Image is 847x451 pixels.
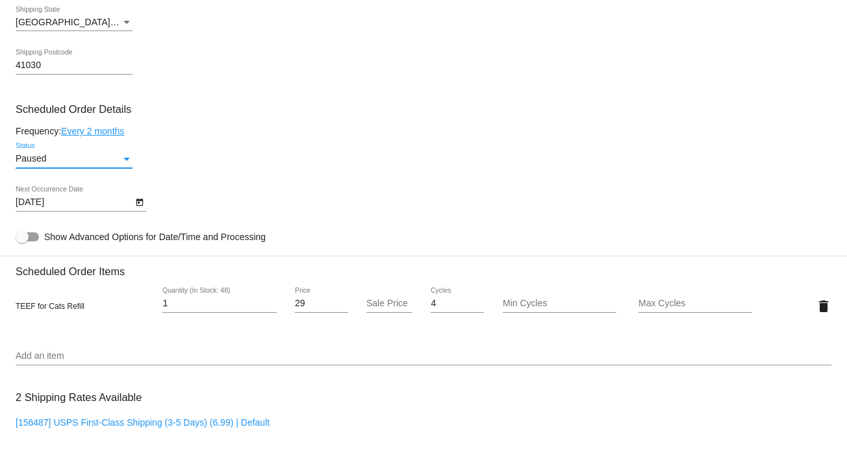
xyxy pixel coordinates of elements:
[16,153,46,164] span: Paused
[16,154,133,164] mat-select: Status
[16,384,142,411] h3: 2 Shipping Rates Available
[16,60,133,71] input: Shipping Postcode
[16,103,831,116] h3: Scheduled Order Details
[16,302,84,311] span: TEEF for Cats Refill
[133,195,146,208] button: Open calendar
[431,299,484,309] input: Cycles
[16,417,270,428] a: [156487] USPS First-Class Shipping (3-5 Days) (6.99) | Default
[16,256,831,278] h3: Scheduled Order Items
[61,126,124,136] a: Every 2 months
[16,18,133,28] mat-select: Shipping State
[162,299,276,309] input: Quantity (In Stock: 48)
[638,299,752,309] input: Max Cycles
[816,299,831,314] mat-icon: delete
[44,230,266,243] span: Show Advanced Options for Date/Time and Processing
[503,299,616,309] input: Min Cycles
[16,126,831,136] div: Frequency:
[16,351,831,361] input: Add an item
[16,197,133,208] input: Next Occurrence Date
[16,17,168,27] span: [GEOGRAPHIC_DATA] | [US_STATE]
[366,299,412,309] input: Sale Price
[295,299,348,309] input: Price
